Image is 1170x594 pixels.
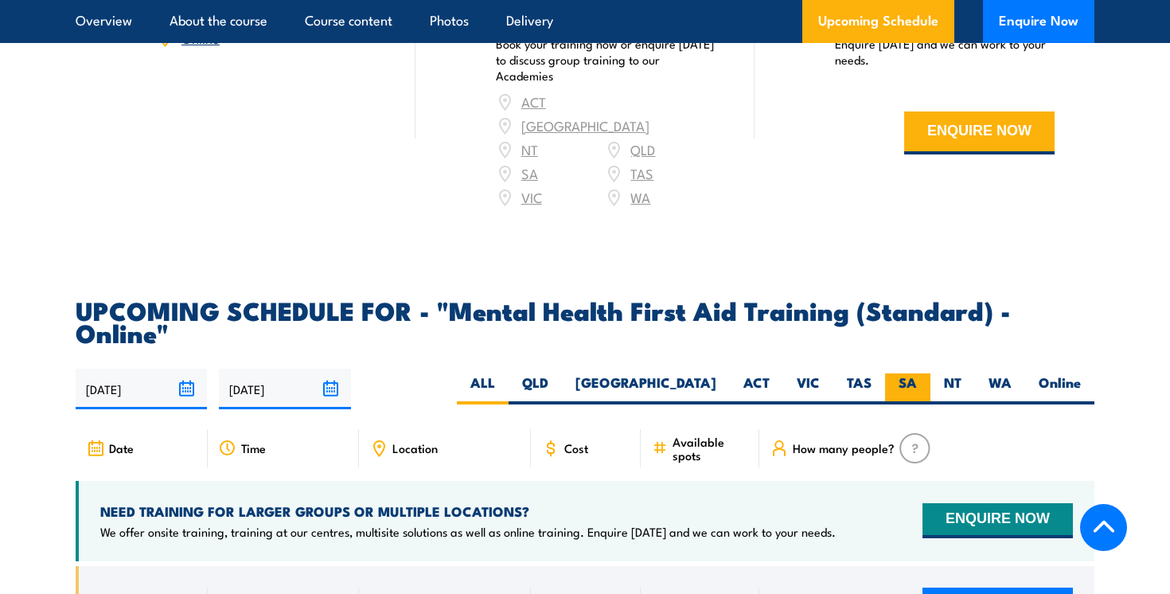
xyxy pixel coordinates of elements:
h4: NEED TRAINING FOR LARGER GROUPS OR MULTIPLE LOCATIONS? [100,502,836,520]
span: Date [109,441,134,455]
p: Book your training now or enquire [DATE] to discuss group training to our Academies [496,36,716,84]
span: Location [392,441,438,455]
h2: UPCOMING SCHEDULE FOR - "Mental Health First Aid Training (Standard) - Online" [76,299,1094,343]
span: Available spots [673,435,748,462]
input: To date [219,369,350,409]
label: VIC [783,373,833,404]
label: QLD [509,373,562,404]
p: Enquire [DATE] and we can work to your needs. [835,36,1055,68]
label: [GEOGRAPHIC_DATA] [562,373,730,404]
span: How many people? [793,441,895,455]
label: SA [885,373,930,404]
label: Online [1025,373,1094,404]
label: ACT [730,373,783,404]
span: Time [241,441,266,455]
input: From date [76,369,207,409]
p: We offer onsite training, training at our centres, multisite solutions as well as online training... [100,524,836,540]
a: Online [181,28,220,47]
label: ALL [457,373,509,404]
button: ENQUIRE NOW [904,111,1055,154]
label: NT [930,373,975,404]
span: Cost [564,441,588,455]
label: TAS [833,373,885,404]
label: WA [975,373,1025,404]
button: ENQUIRE NOW [922,503,1073,538]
